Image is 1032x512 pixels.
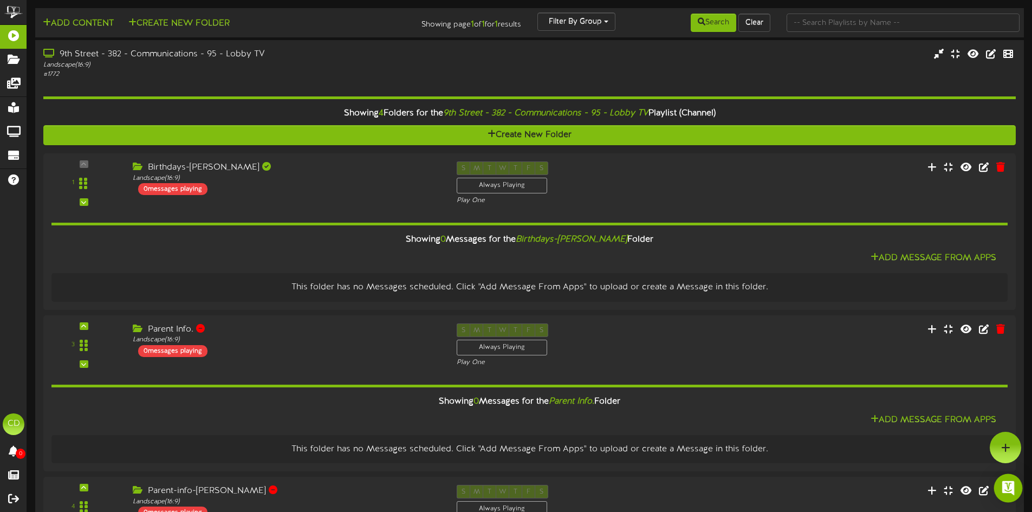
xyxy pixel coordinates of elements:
div: 0 messages playing [138,345,207,357]
div: Birthdays-[PERSON_NAME] [133,161,440,174]
div: 9th Street - 382 - Communications - 95 - Lobby TV [43,48,439,61]
div: CD [3,413,24,435]
div: Showing page of for results [364,12,529,31]
button: Search [691,14,736,32]
button: Create New Folder [125,17,233,30]
button: Clear [738,14,770,32]
strong: 1 [471,20,474,29]
span: 0 [473,397,479,406]
span: 0 [16,449,25,459]
button: Add Message From Apps [867,413,999,427]
input: -- Search Playlists by Name -- [787,14,1020,32]
i: Birthdays-[PERSON_NAME] [516,235,627,244]
i: 9th Street - 382 - Communications - 95 - Lobby TV [443,108,648,118]
i: Parent Info. [549,397,594,406]
div: Showing Folders for the Playlist (Channel) [35,102,1024,125]
div: This folder has no Messages scheduled. Click "Add Message From Apps" to upload or create a Messag... [60,443,999,456]
span: 4 [379,108,384,118]
div: Parent-info-[PERSON_NAME] [133,485,440,497]
div: Showing Messages for the Folder [43,390,1016,413]
div: # 1772 [43,70,439,79]
strong: 1 [495,20,498,29]
div: Play One [457,196,684,205]
button: Filter By Group [537,12,615,31]
div: Landscape ( 16:9 ) [133,174,440,183]
button: Add Content [40,17,117,30]
div: Always Playing [457,178,547,193]
span: 0 [440,235,446,244]
div: Parent Info. [133,323,440,336]
button: Create New Folder [43,125,1016,145]
div: Always Playing [457,340,547,355]
div: This folder has no Messages scheduled. Click "Add Message From Apps" to upload or create a Messag... [60,281,999,294]
button: Add Message From Apps [867,251,999,265]
div: Showing Messages for the Folder [43,228,1016,251]
strong: 1 [482,20,485,29]
div: Open Intercom Messenger [994,474,1023,503]
div: 0 messages playing [138,183,207,195]
div: Landscape ( 16:9 ) [43,61,439,70]
div: Landscape ( 16:9 ) [133,497,440,507]
div: Landscape ( 16:9 ) [133,335,440,345]
div: Play One [457,358,684,367]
